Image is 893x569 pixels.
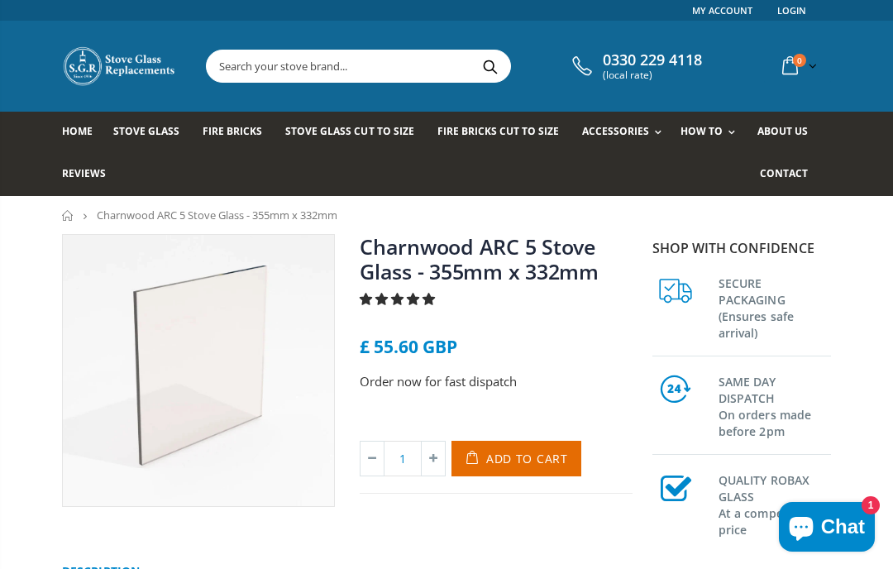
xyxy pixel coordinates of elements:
[760,154,820,196] a: Contact
[719,469,831,538] h3: QUALITY ROBAX GLASS At a competitive price
[203,124,262,138] span: Fire Bricks
[62,210,74,221] a: Home
[719,371,831,440] h3: SAME DAY DISPATCH On orders made before 2pm
[97,208,337,222] span: Charnwood ARC 5 Stove Glass - 355mm x 332mm
[285,112,426,154] a: Stove Glass Cut To Size
[486,451,568,466] span: Add to Cart
[757,124,808,138] span: About us
[719,272,831,342] h3: SECURE PACKAGING (Ensures safe arrival)
[360,372,633,391] p: Order now for fast dispatch
[113,112,192,154] a: Stove Glass
[760,166,808,180] span: Contact
[471,50,509,82] button: Search
[793,54,806,67] span: 0
[776,50,820,82] a: 0
[62,45,178,87] img: Stove Glass Replacement
[757,112,820,154] a: About us
[62,124,93,138] span: Home
[63,235,334,506] img: squarestoveglass_7e5f46f8-4dd2-43c5-8f9c-037e2da17ccf_800x_crop_center.webp
[437,124,559,138] span: Fire Bricks Cut To Size
[582,112,670,154] a: Accessories
[285,124,413,138] span: Stove Glass Cut To Size
[680,112,743,154] a: How To
[360,335,457,358] span: £ 55.60 GBP
[652,238,831,258] p: Shop with confidence
[62,112,105,154] a: Home
[360,232,599,285] a: Charnwood ARC 5 Stove Glass - 355mm x 332mm
[774,502,880,556] inbox-online-store-chat: Shopify online store chat
[437,112,571,154] a: Fire Bricks Cut To Size
[62,154,118,196] a: Reviews
[680,124,723,138] span: How To
[207,50,662,82] input: Search your stove brand...
[113,124,179,138] span: Stove Glass
[360,290,438,307] span: 5.00 stars
[62,166,106,180] span: Reviews
[451,441,581,476] button: Add to Cart
[203,112,275,154] a: Fire Bricks
[582,124,649,138] span: Accessories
